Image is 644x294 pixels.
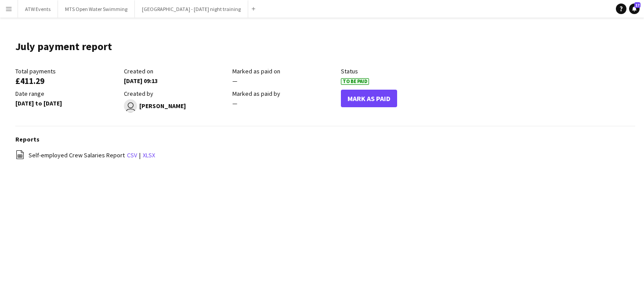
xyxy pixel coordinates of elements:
span: 17 [634,2,640,8]
div: [PERSON_NAME] [124,99,228,113]
div: Date range [15,90,119,98]
button: [GEOGRAPHIC_DATA] - [DATE] night training [135,0,248,18]
div: Total payments [15,67,119,75]
div: [DATE] to [DATE] [15,99,119,107]
div: £411.29 [15,77,119,85]
div: Marked as paid on [232,67,336,75]
button: MTS Open Water Swimming [58,0,135,18]
a: 17 [629,4,640,14]
span: Self-employed Crew Salaries Report [29,151,125,159]
div: Created on [124,67,228,75]
h1: July payment report [15,40,112,53]
h3: Reports [15,135,635,143]
button: Mark As Paid [341,90,397,107]
a: csv [127,151,137,159]
span: To Be Paid [341,78,369,85]
span: — [232,77,237,85]
div: | [15,150,635,161]
div: [DATE] 09:13 [124,77,228,85]
div: Marked as paid by [232,90,336,98]
a: xlsx [143,151,155,159]
span: — [232,99,237,107]
div: Created by [124,90,228,98]
button: ATW Events [18,0,58,18]
div: Status [341,67,445,75]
